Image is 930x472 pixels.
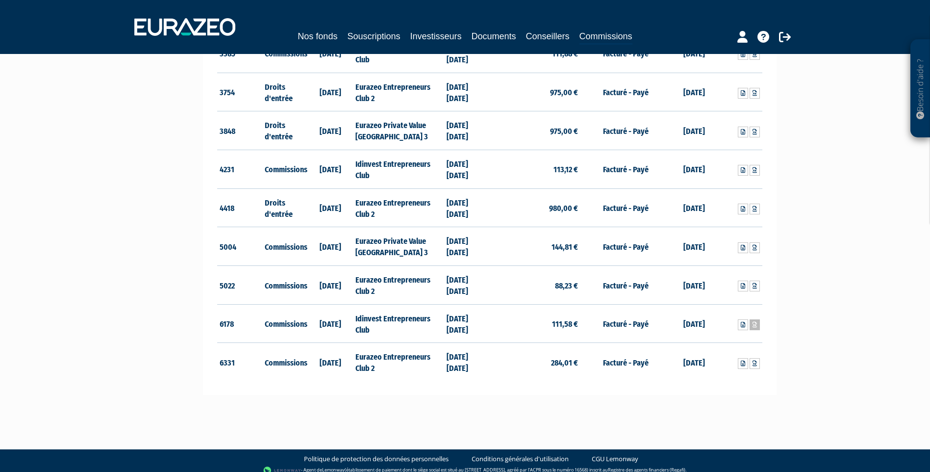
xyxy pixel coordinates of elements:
td: [DATE] [671,188,717,227]
td: Idinvest Entrepreneurs Club [353,150,444,189]
td: 4418 [217,188,263,227]
a: Investisseurs [410,29,461,43]
a: Commissions [579,29,632,45]
td: Eurazeo Entrepreneurs Club 2 [353,73,444,111]
td: [DATE] [DATE] [444,266,490,305]
td: Eurazeo Entrepreneurs Club 2 [353,266,444,305]
td: Facturé - Payé [580,73,671,111]
td: Idinvest Entrepreneurs Club [353,304,444,343]
td: [DATE] [DATE] [444,343,490,381]
td: 111,58 € [490,304,580,343]
a: Politique de protection des données personnelles [304,454,449,464]
td: [DATE] [308,266,353,305]
td: [DATE] [DATE] [444,227,490,266]
td: 3754 [217,73,263,111]
td: Facturé - Payé [580,343,671,381]
td: Commissions [262,304,308,343]
td: Droits d'entrée [262,111,308,150]
td: 144,81 € [490,227,580,266]
td: Facturé - Payé [580,150,671,189]
td: [DATE] [671,73,717,111]
td: Commissions [262,266,308,305]
td: Commissions [262,150,308,189]
td: [DATE] [671,111,717,150]
td: Facturé - Payé [580,227,671,266]
a: CGU Lemonway [592,454,638,464]
td: Commissions [262,227,308,266]
td: [DATE] [671,227,717,266]
td: [DATE] [308,150,353,189]
td: [DATE] [671,266,717,305]
td: 975,00 € [490,111,580,150]
td: Eurazeo Private Value [GEOGRAPHIC_DATA] 3 [353,111,444,150]
a: Nos fonds [298,29,337,43]
td: 88,23 € [490,266,580,305]
td: 113,12 € [490,150,580,189]
td: [DATE] [308,73,353,111]
td: [DATE] [308,343,353,381]
td: 5022 [217,266,263,305]
td: [DATE] [308,188,353,227]
td: Commissions [262,343,308,381]
td: [DATE] [DATE] [444,111,490,150]
td: Facturé - Payé [580,188,671,227]
a: Conseillers [526,29,570,43]
td: Facturé - Payé [580,111,671,150]
a: Conditions générales d'utilisation [472,454,569,464]
td: Droits d'entrée [262,73,308,111]
td: Droits d'entrée [262,188,308,227]
td: 980,00 € [490,188,580,227]
td: [DATE] [671,343,717,381]
td: Facturé - Payé [580,266,671,305]
td: 284,01 € [490,343,580,381]
td: [DATE] [DATE] [444,73,490,111]
td: 6178 [217,304,263,343]
td: [DATE] [308,304,353,343]
a: Documents [472,29,516,43]
td: [DATE] [671,150,717,189]
td: Eurazeo Private Value [GEOGRAPHIC_DATA] 3 [353,227,444,266]
td: Eurazeo Entrepreneurs Club 2 [353,343,444,381]
td: [DATE] [308,227,353,266]
td: [DATE] [308,111,353,150]
td: 5004 [217,227,263,266]
td: [DATE] [DATE] [444,188,490,227]
td: 3848 [217,111,263,150]
td: 6331 [217,343,263,381]
td: Facturé - Payé [580,304,671,343]
a: Souscriptions [347,29,400,43]
td: [DATE] [DATE] [444,150,490,189]
img: 1732889491-logotype_eurazeo_blanc_rvb.png [134,18,235,36]
td: 975,00 € [490,73,580,111]
td: [DATE] [DATE] [444,304,490,343]
p: Besoin d'aide ? [915,45,926,133]
td: [DATE] [671,304,717,343]
td: 4231 [217,150,263,189]
td: Eurazeo Entrepreneurs Club 2 [353,188,444,227]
